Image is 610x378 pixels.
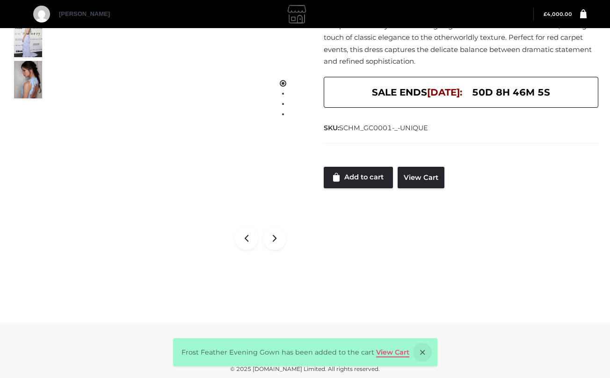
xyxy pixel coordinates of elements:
span: SCHM_GC0001-_-UNIQUE [339,124,428,132]
span: [DATE]: [427,87,462,98]
a: View Cart [376,348,409,356]
span: £ [544,11,547,17]
img: Screenshot-2024-10-29-at-9.59.50%E2%80%AFAM.jpg [14,61,42,98]
img: Screenshot-2024-10-29-at-10.00.01%E2%80%AFAM.jpg [14,20,42,57]
div: SALE ENDS [324,77,598,108]
a: [PERSON_NAME] [59,10,110,34]
span: SKU: [324,122,429,133]
bdi: 4,000.00 [544,11,572,17]
a: View Cart [398,167,444,188]
img: gemmachan [285,2,309,26]
div: © 2025 [DOMAIN_NAME] Limited. All rights reserved. [12,364,598,374]
span: 50d 8h 46m 5s [472,84,550,100]
div: Frost Feather Evening Gown has been added to the cart [173,338,437,366]
a: Add to cart [324,167,393,188]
